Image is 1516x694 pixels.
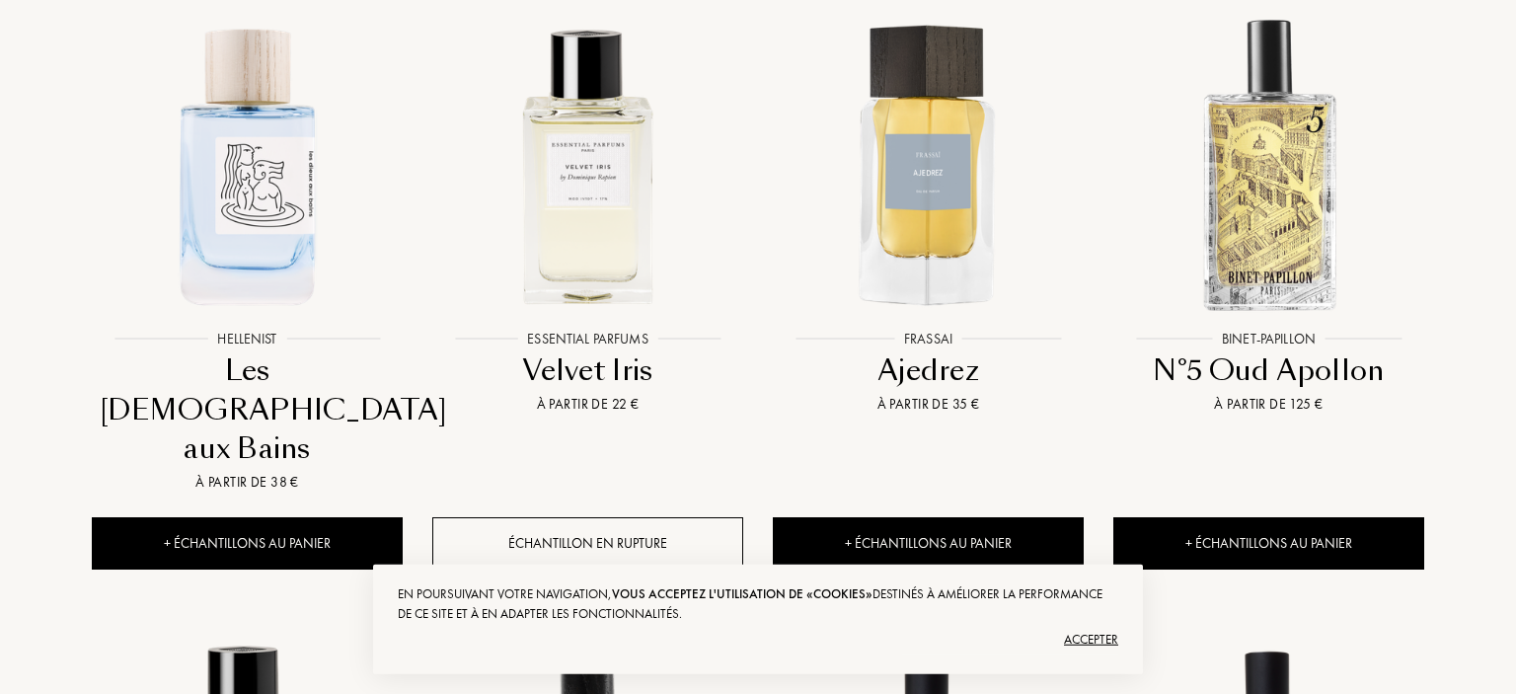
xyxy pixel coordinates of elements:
div: À partir de 22 € [440,394,735,415]
div: + Échantillons au panier [773,517,1084,570]
img: Ajedrez Frassai [775,11,1082,318]
div: À partir de 125 € [1121,394,1416,415]
div: + Échantillons au panier [92,517,403,570]
div: En poursuivant votre navigation, destinés à améliorer la performance de ce site et à en adapter l... [398,584,1118,624]
div: Échantillon en rupture [432,517,743,570]
div: + Échantillons au panier [1113,517,1424,570]
div: À partir de 38 € [100,472,395,493]
img: Les Dieux aux Bains Hellenist [94,11,401,318]
span: vous acceptez l'utilisation de «cookies» [612,585,872,602]
div: Les [DEMOGRAPHIC_DATA] aux Bains [100,351,395,468]
img: Velvet Iris Essential Parfums [434,11,741,318]
img: N°5 Oud Apollon Binet-Papillon [1115,11,1422,318]
div: À partir de 35 € [781,394,1076,415]
div: Accepter [398,624,1118,655]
